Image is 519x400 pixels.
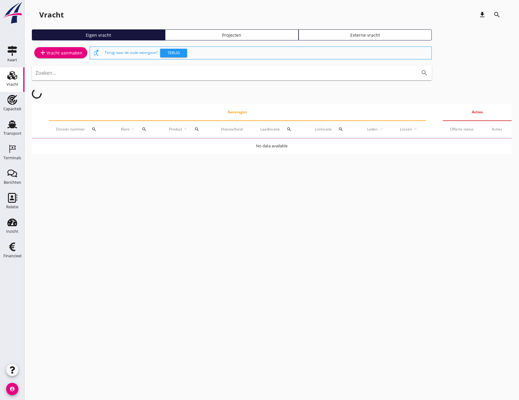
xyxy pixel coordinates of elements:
i: search [287,127,291,132]
div: Financieel [3,254,21,258]
img: logo-small.a267ee39.svg [1,2,23,24]
div: Terug [163,50,185,56]
div: Offerte status [450,126,477,132]
input: Zoeken... [36,68,411,78]
span: Lossen [399,126,412,132]
div: Terug naar de oude weergave? [105,47,429,59]
button: Terug [160,49,187,57]
div: Berichten [4,180,21,184]
div: Transport [3,131,21,135]
i: download [479,11,486,18]
span: Product [168,126,182,132]
i: search [92,127,96,132]
i: search [338,127,343,132]
div: Inzicht [6,229,18,233]
i: arrow_upward [378,127,384,132]
i: arrow_upward [412,127,419,132]
a: Projecten [165,29,298,40]
i: switch_access_shortcut [92,49,100,57]
i: add [39,49,47,56]
i: arrow_upward [130,127,136,132]
i: search [493,11,501,18]
i: arrow_upward [182,127,188,132]
td: No data available [32,139,512,153]
div: Eigen vracht [35,32,162,38]
div: Capaciteit [3,107,21,111]
div: Acties [492,126,504,132]
div: Terminals [3,156,21,160]
div: Vracht aanmaken [39,49,82,56]
div: Vracht [39,10,64,20]
div: Vracht [6,82,18,86]
a: Externe vracht [299,29,432,40]
div: Laadlocatie [260,122,300,137]
div: Projecten [168,32,295,38]
th: Acties [443,104,512,121]
i: search [421,69,428,77]
i: account_circle [6,383,18,395]
div: Externe vracht [301,32,429,38]
span: Laden [367,126,378,132]
div: Kaart [7,58,17,62]
div: Loslocatie [315,122,352,137]
i: search [194,127,199,132]
span: Klant [121,126,130,132]
div: Relatie [6,205,18,209]
div: Hoeveelheid [221,126,246,132]
i: search [142,127,147,132]
th: Aanvragen [49,104,426,121]
a: Eigen vracht [32,29,165,40]
div: Dossier nummer [56,122,106,137]
a: Vracht aanmaken [34,47,87,58]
